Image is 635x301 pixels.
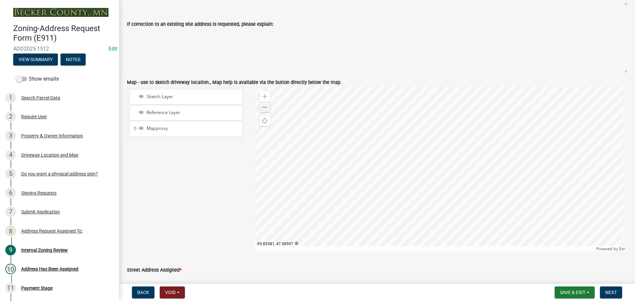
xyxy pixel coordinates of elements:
div: 4 [5,150,16,160]
wm-modal-confirm: Summary [13,57,58,62]
button: Back [132,286,154,298]
img: Becker County, Minnesota [13,8,108,17]
label: Show emails [16,75,59,83]
button: Void [160,286,185,298]
span: Void [165,290,176,295]
label: Street Address Assigned [127,268,182,273]
div: Signing Requests [21,191,57,195]
button: Notes [61,54,86,65]
div: Payment Stage [21,286,53,290]
div: Zoom in [260,91,270,102]
div: Property & Owner Information [21,133,83,138]
a: Edit [108,46,117,52]
span: Next [605,290,617,295]
div: Submit Application [21,209,60,214]
a: Esri [619,246,625,251]
span: Back [137,290,149,295]
div: Require User [21,114,47,119]
div: Powered by [595,246,627,251]
div: Search Parcel Data [21,95,60,100]
span: Expand [133,126,138,132]
li: Mapproxy [130,122,242,137]
button: Save & Exit [555,286,595,298]
div: Internal Zoning Review [21,248,68,252]
label: Map - use to sketch driveway location., Map help is available via the button directly below the map. [127,80,342,85]
li: Sketch Layer [130,90,242,105]
ul: Layer List [129,88,242,139]
wm-modal-confirm: Edit Application Number [108,46,117,52]
div: Driveway Location and Map [21,153,78,157]
div: 8 [5,226,16,236]
div: 11 [5,283,16,293]
div: 9 [5,245,16,255]
label: If correction to an existing site address is requested, please explain: [127,22,274,27]
div: 3 [5,131,16,141]
span: Save & Exit [560,290,585,295]
div: Address Has Been Assigned [21,267,78,271]
wm-modal-confirm: Notes [61,57,86,62]
div: 5 [5,169,16,179]
li: Reference Layer [130,106,242,121]
div: 1 [5,93,16,103]
div: 10 [5,264,16,274]
div: Sketch Layer [138,94,239,100]
span: Mapproxy [145,126,239,132]
div: Mapproxy [138,126,239,132]
div: Find my location [260,116,270,126]
button: Next [600,286,622,298]
div: Address Request Assigned To: [21,229,83,233]
div: Zoom out [260,102,270,112]
div: Do you want a physical address sign? [21,171,98,176]
div: Reference Layer [138,110,239,116]
button: View Summary [13,54,58,65]
div: 6 [5,188,16,198]
span: ADD2025-1512 [13,46,106,52]
span: Sketch Layer [145,94,239,100]
div: 7 [5,207,16,217]
div: 2 [5,111,16,122]
h4: Zoning-Address Request Form (E911) [13,24,114,43]
span: Reference Layer [145,110,239,116]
